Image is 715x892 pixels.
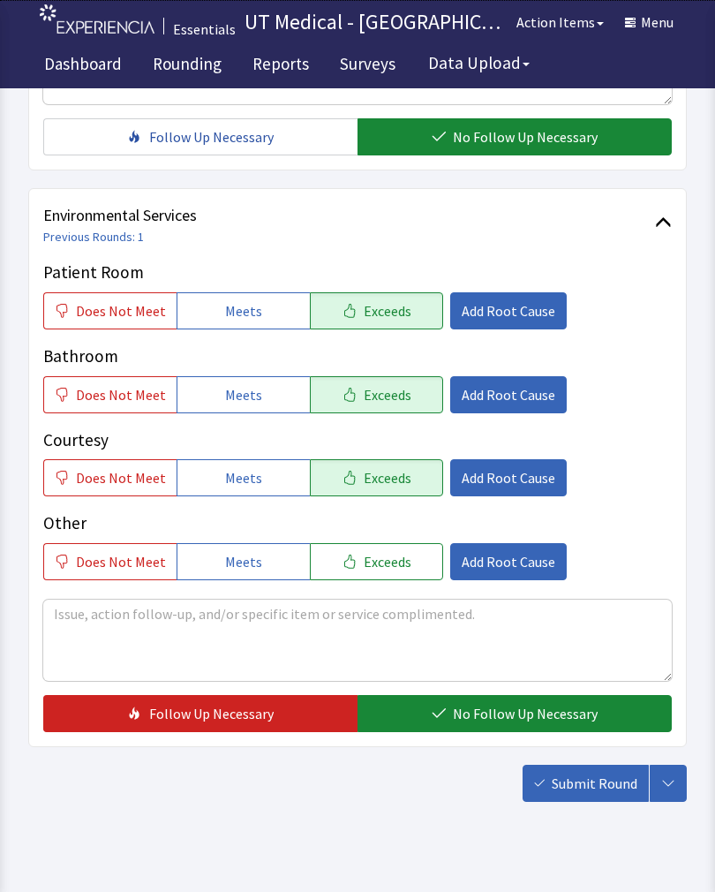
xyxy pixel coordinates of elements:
button: Does Not Meet [43,292,177,329]
button: Follow Up Necessary [43,118,357,155]
span: Meets [225,551,262,572]
button: Submit Round [523,765,649,802]
span: Meets [225,467,262,488]
p: Patient Room [43,260,672,285]
span: Does Not Meet [76,551,166,572]
span: Submit Round [552,773,637,794]
p: UT Medical - [GEOGRAPHIC_DATA][US_STATE] [245,8,506,36]
span: Add Root Cause [462,551,555,572]
div: Essentials [173,19,236,40]
button: Action Items [506,4,614,40]
span: Add Root Cause [462,384,555,405]
button: Meets [177,543,310,580]
button: Exceeds [310,292,443,329]
button: No Follow Up Necessary [357,118,672,155]
a: Rounding [139,44,235,88]
button: Add Root Cause [450,376,567,413]
button: Exceeds [310,543,443,580]
span: Exceeds [364,467,411,488]
span: Meets [225,384,262,405]
span: Does Not Meet [76,467,166,488]
span: No Follow Up Necessary [453,703,598,724]
p: Courtesy [43,427,672,453]
span: Does Not Meet [76,384,166,405]
button: Exceeds [310,376,443,413]
span: Exceeds [364,384,411,405]
button: Does Not Meet [43,376,177,413]
button: Meets [177,459,310,496]
button: Menu [614,4,684,40]
a: Previous Rounds: 1 [43,229,144,245]
span: Add Root Cause [462,467,555,488]
button: Add Root Cause [450,292,567,329]
button: Meets [177,292,310,329]
a: Surveys [327,44,409,88]
span: Meets [225,300,262,321]
button: Add Root Cause [450,543,567,580]
button: No Follow Up Necessary [357,695,672,732]
span: Exceeds [364,300,411,321]
span: No Follow Up Necessary [453,126,598,147]
span: Add Root Cause [462,300,555,321]
button: Add Root Cause [450,459,567,496]
span: Environmental Services [43,203,655,228]
img: experiencia_logo.png [40,4,154,34]
a: Dashboard [31,44,135,88]
button: Data Upload [418,47,540,79]
span: Follow Up Necessary [149,126,274,147]
p: Bathroom [43,344,672,369]
button: Does Not Meet [43,459,177,496]
p: Other [43,510,672,536]
button: Does Not Meet [43,543,177,580]
span: Exceeds [364,551,411,572]
span: Does Not Meet [76,300,166,321]
button: Meets [177,376,310,413]
button: Follow Up Necessary [43,695,357,732]
span: Follow Up Necessary [149,703,274,724]
a: Reports [239,44,322,88]
button: Exceeds [310,459,443,496]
